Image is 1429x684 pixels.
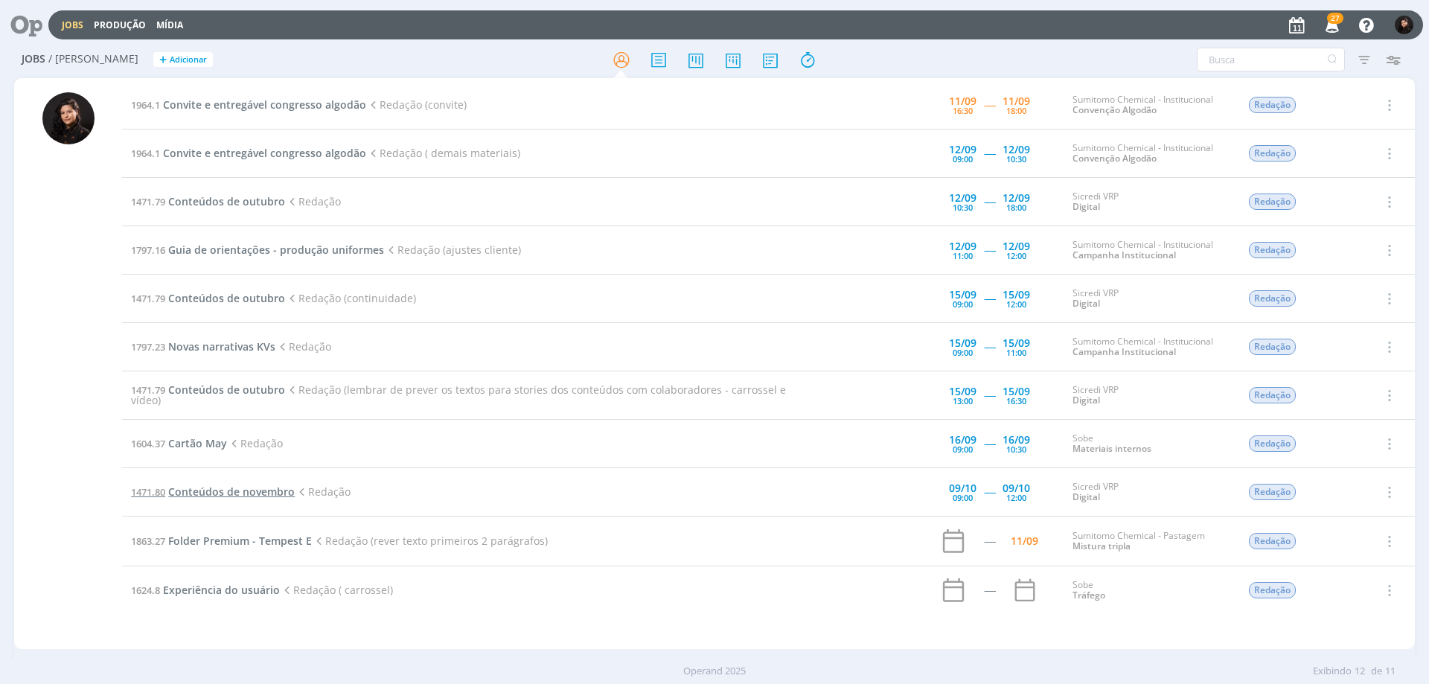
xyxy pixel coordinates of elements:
a: Campanha Institucional [1072,345,1176,358]
div: Sobe [1072,580,1226,601]
span: Redação [1249,194,1296,210]
button: Produção [89,19,150,31]
div: 13:00 [953,397,973,405]
span: Guia de orientações - produção uniformes [168,243,384,257]
span: Folder Premium - Tempest E [168,534,312,548]
div: 10:30 [953,203,973,211]
span: 1797.23 [131,340,165,354]
button: Jobs [57,19,88,31]
span: Redação [1249,97,1296,113]
span: ----- [984,291,995,305]
span: 1471.79 [131,195,165,208]
span: Redação (continuidade) [285,291,416,305]
span: 1863.27 [131,534,165,548]
button: +Adicionar [153,52,213,68]
div: Sicredi VRP [1072,288,1226,310]
span: 12 [1355,664,1365,679]
span: Cartão May [168,436,227,450]
div: Sumitomo Chemical - Pastagem [1072,531,1226,552]
a: Convenção Algodão [1072,103,1157,116]
div: Sumitomo Chemical - Institucional [1072,143,1226,164]
span: Redação [1249,339,1296,355]
div: 16:30 [1006,397,1026,405]
span: / [PERSON_NAME] [48,53,138,65]
div: 18:00 [1006,106,1026,115]
span: ----- [984,98,995,112]
div: 18:00 [1006,203,1026,211]
span: 27 [1327,13,1343,24]
span: 1471.79 [131,383,165,397]
div: 12:00 [1006,300,1026,308]
a: Mídia [156,19,183,31]
div: 12/09 [949,241,976,252]
span: ----- [984,194,995,208]
span: Redação [1249,582,1296,598]
img: L [1395,16,1413,34]
span: Redação [1249,484,1296,500]
div: 10:30 [1006,445,1026,453]
span: Redação (ajustes cliente) [384,243,521,257]
a: Digital [1072,297,1100,310]
div: ----- [984,536,995,546]
div: Sobe [1072,433,1226,455]
div: 11:00 [953,252,973,260]
a: Campanha Institucional [1072,249,1176,261]
a: 1624.8Experiência do usuário [131,583,280,597]
a: Digital [1072,490,1100,503]
span: Novas narrativas KVs [168,339,275,354]
div: 12/09 [949,193,976,203]
div: 15/09 [949,338,976,348]
a: 1471.79Conteúdos de outubro [131,383,285,397]
a: 1471.80Conteúdos de novembro [131,485,295,499]
span: 1471.79 [131,292,165,305]
a: Materiais internos [1072,442,1151,455]
img: L [42,92,95,144]
div: 16:30 [953,106,973,115]
div: 12/09 [1003,144,1030,155]
div: 09:00 [953,493,973,502]
div: ----- [984,585,995,595]
span: ----- [984,388,995,402]
a: Mistura tripla [1072,540,1131,552]
div: 09:00 [953,300,973,308]
span: + [159,52,167,68]
div: 15/09 [1003,338,1030,348]
a: Tráfego [1072,589,1105,601]
a: 1471.79Conteúdos de outubro [131,194,285,208]
span: Redação [295,485,351,499]
span: Convite e entregável congresso algodão [163,146,366,160]
span: Conteúdos de novembro [168,485,295,499]
div: 12:00 [1006,252,1026,260]
span: Redação (convite) [366,98,467,112]
span: Redação (lembrar de prever os textos para stories dos conteúdos com colaboradores - carrossel e v... [131,383,786,407]
span: Experiência do usuário [163,583,280,597]
span: Convite e entregável congresso algodão [163,98,366,112]
div: 11/09 [1011,536,1038,546]
span: Redação [1249,533,1296,549]
span: de [1371,664,1382,679]
div: 15/09 [1003,386,1030,397]
div: 09:00 [953,445,973,453]
div: 11/09 [1003,96,1030,106]
div: 10:30 [1006,155,1026,163]
span: 1471.80 [131,485,165,499]
span: ----- [984,339,995,354]
span: Conteúdos de outubro [168,291,285,305]
div: 11:00 [1006,348,1026,357]
span: Adicionar [170,55,207,65]
span: Jobs [22,53,45,65]
a: 1964.1Convite e entregável congresso algodão [131,146,366,160]
span: 11 [1385,664,1396,679]
span: Redação ( carrossel) [280,583,393,597]
a: Produção [94,19,146,31]
span: Conteúdos de outubro [168,194,285,208]
span: Redação (rever texto primeiros 2 parágrafos) [312,534,548,548]
span: ----- [984,485,995,499]
div: 12:00 [1006,493,1026,502]
span: Redação [1249,290,1296,307]
span: ----- [984,146,995,160]
span: Redação [1249,145,1296,162]
a: Digital [1072,200,1100,213]
div: 09/10 [949,483,976,493]
div: 15/09 [949,290,976,300]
